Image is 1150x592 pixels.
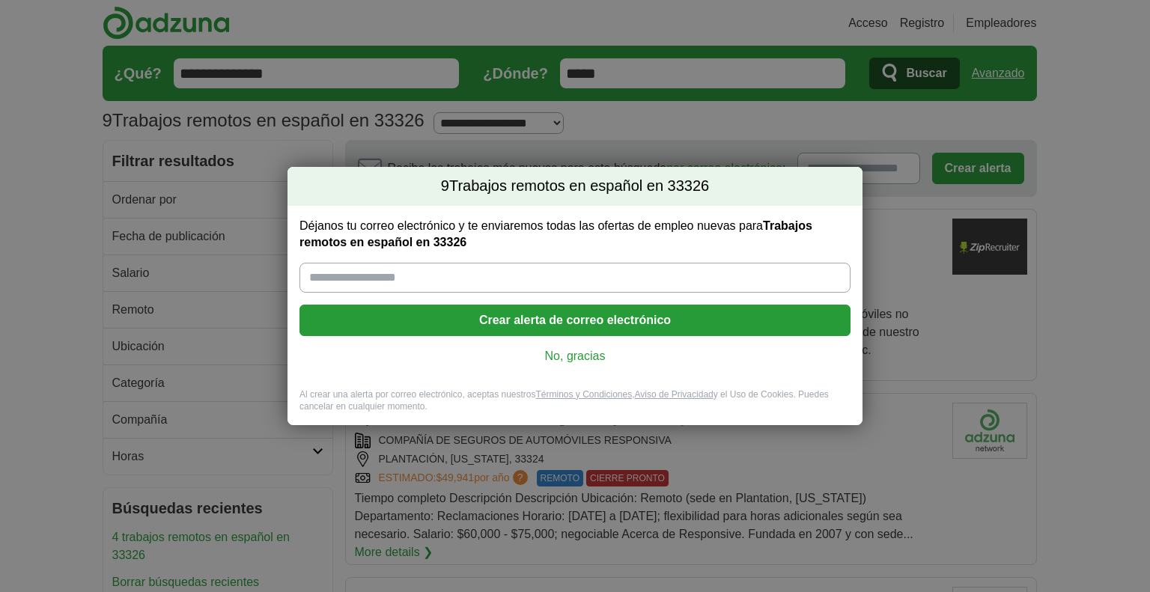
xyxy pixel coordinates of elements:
font: No, gracias [545,350,606,362]
font: , [632,389,634,400]
font: Déjanos tu correo electrónico y te enviaremos todas las ofertas de empleo nuevas para [299,219,763,232]
a: Términos y Condiciones [536,389,633,400]
font: 9 [441,177,449,194]
font: Trabajos remotos en español en 33326 [449,177,709,194]
a: Aviso de Privacidad [635,389,714,400]
font: Crear alerta de correo electrónico [479,314,671,326]
button: Crear alerta de correo electrónico [299,305,851,336]
font: Trabajos remotos en español en 33326 [299,219,812,248]
a: No, gracias [311,348,839,364]
font: Al crear una alerta por correo electrónico, aceptas nuestros [299,389,536,400]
